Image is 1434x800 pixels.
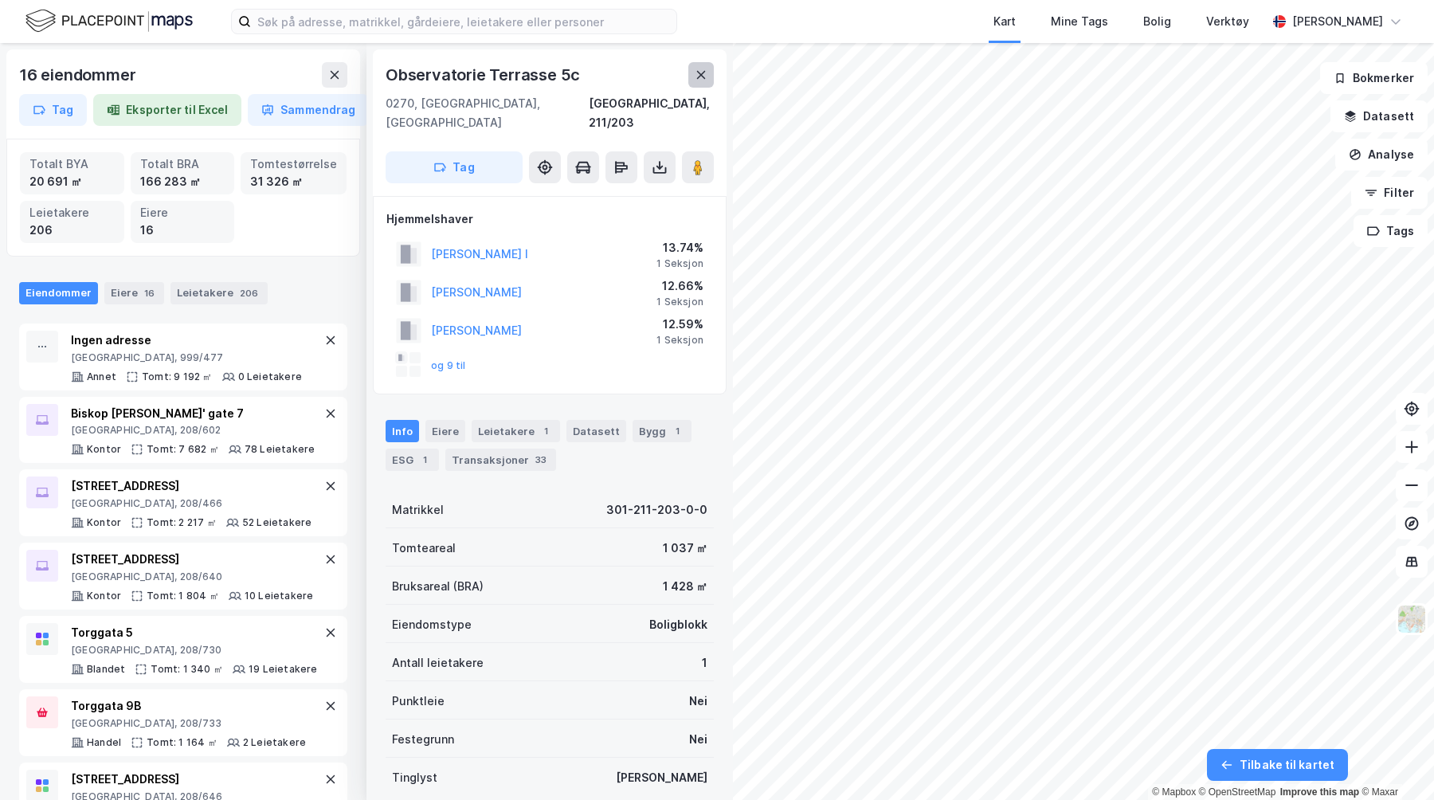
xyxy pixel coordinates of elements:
div: 0270, [GEOGRAPHIC_DATA], [GEOGRAPHIC_DATA] [386,94,589,132]
div: 206 [237,285,261,301]
div: Tomtestørrelse [250,155,337,173]
div: Tomt: 1 164 ㎡ [147,736,217,749]
input: Søk på adresse, matrikkel, gårdeiere, leietakere eller personer [251,10,676,33]
div: 10 Leietakere [245,590,314,602]
div: Bygg [633,420,692,442]
div: Annet [87,371,116,383]
button: Eksporter til Excel [93,94,241,126]
button: Filter [1351,177,1428,209]
div: Kontor [87,516,121,529]
div: 78 Leietakere [245,443,315,456]
div: 1 [702,653,707,673]
iframe: Chat Widget [1354,724,1434,800]
div: Observatorie Terrasse 5c [386,62,583,88]
div: Kontor [87,590,121,602]
div: 1 Seksjon [656,257,703,270]
a: Improve this map [1280,786,1359,798]
div: Hjemmelshaver [386,210,713,229]
div: Ingen adresse [71,331,302,350]
div: [PERSON_NAME] [616,768,707,787]
img: Z [1397,604,1427,634]
div: Kontor [87,443,121,456]
div: 0 Leietakere [238,371,302,383]
div: 166 283 ㎡ [140,173,225,190]
div: Tinglyst [392,768,437,787]
div: Leietakere [472,420,560,442]
div: 13.74% [656,238,703,257]
div: [GEOGRAPHIC_DATA], 211/203 [589,94,714,132]
div: Biskop [PERSON_NAME]' gate 7 [71,404,315,423]
div: Totalt BRA [140,155,225,173]
div: [GEOGRAPHIC_DATA], 999/477 [71,351,302,364]
div: [GEOGRAPHIC_DATA], 208/640 [71,571,313,583]
button: Tag [386,151,523,183]
div: Blandet [87,663,125,676]
img: logo.f888ab2527a4732fd821a326f86c7f29.svg [25,7,193,35]
div: 20 691 ㎡ [29,173,115,190]
div: Matrikkel [392,500,444,520]
div: Bruksareal (BRA) [392,577,484,596]
button: Sammendrag [248,94,369,126]
div: Antall leietakere [392,653,484,673]
div: Festegrunn [392,730,454,749]
div: ESG [386,449,439,471]
div: Tomt: 9 192 ㎡ [142,371,213,383]
div: 16 eiendommer [19,62,139,88]
div: [GEOGRAPHIC_DATA], 208/466 [71,497,311,510]
div: Tomt: 7 682 ㎡ [147,443,219,456]
div: [GEOGRAPHIC_DATA], 208/602 [71,424,315,437]
div: 301-211-203-0-0 [606,500,707,520]
div: Eiendommer [19,282,98,304]
div: Kart [993,12,1016,31]
a: Mapbox [1152,786,1196,798]
div: Handel [87,736,121,749]
div: [GEOGRAPHIC_DATA], 208/730 [71,644,318,657]
div: 12.59% [656,315,703,334]
div: 16 [140,222,225,239]
div: 31 326 ㎡ [250,173,337,190]
div: 16 [141,285,158,301]
div: Eiendomstype [392,615,472,634]
div: [STREET_ADDRESS] [71,550,313,569]
div: Tomt: 2 217 ㎡ [147,516,217,529]
div: 1 [417,452,433,468]
div: 52 Leietakere [242,516,312,529]
div: 206 [29,222,115,239]
div: Boligblokk [649,615,707,634]
div: Punktleie [392,692,445,711]
div: Nei [689,730,707,749]
div: Totalt BYA [29,155,115,173]
div: Mine Tags [1051,12,1108,31]
div: Transaksjoner [445,449,556,471]
div: Tomt: 1 804 ㎡ [147,590,219,602]
div: Leietakere [170,282,268,304]
div: Torggata 5 [71,623,318,642]
div: 1 037 ㎡ [663,539,707,558]
div: 1 428 ㎡ [663,577,707,596]
div: 1 [669,423,685,439]
div: 1 [538,423,554,439]
div: 12.66% [656,276,703,296]
div: Verktøy [1206,12,1249,31]
div: [STREET_ADDRESS] [71,770,311,789]
div: 19 Leietakere [249,663,318,676]
button: Datasett [1330,100,1428,132]
div: 1 Seksjon [656,334,703,347]
div: Bolig [1143,12,1171,31]
button: Analyse [1335,139,1428,171]
div: Leietakere [29,204,115,222]
div: Datasett [566,420,626,442]
button: Tilbake til kartet [1207,749,1348,781]
div: Tomt: 1 340 ㎡ [151,663,223,676]
div: Eiere [425,420,465,442]
a: OpenStreetMap [1199,786,1276,798]
div: Eiere [104,282,164,304]
div: [STREET_ADDRESS] [71,476,311,496]
div: [GEOGRAPHIC_DATA], 208/733 [71,717,306,730]
div: Info [386,420,419,442]
button: Tags [1354,215,1428,247]
div: Kontrollprogram for chat [1354,724,1434,800]
div: Torggata 9B [71,696,306,716]
div: 2 Leietakere [243,736,306,749]
div: [PERSON_NAME] [1292,12,1383,31]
